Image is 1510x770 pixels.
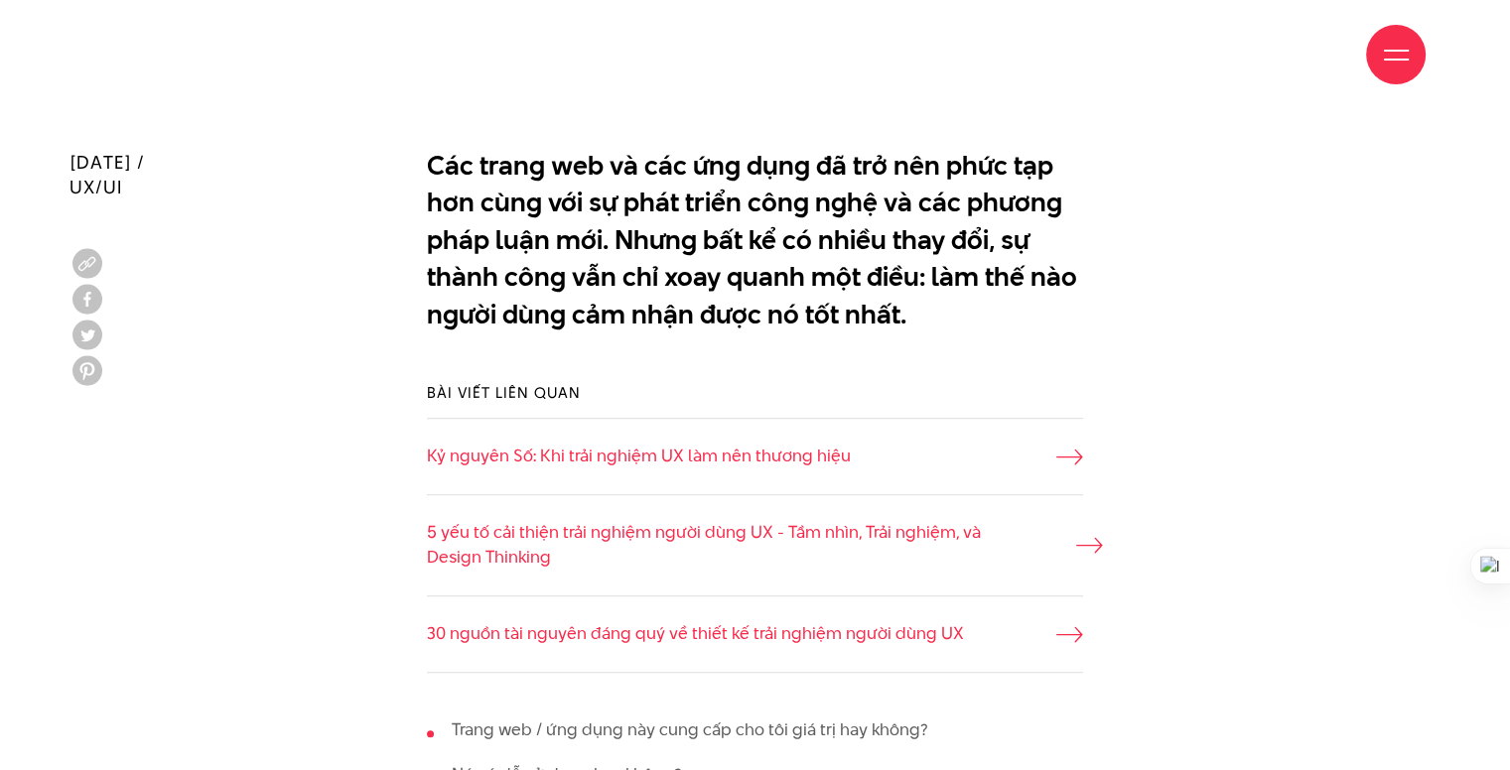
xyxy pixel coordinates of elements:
[427,717,1083,743] li: Trang web / ứng dụng này cung cấp cho tôi giá trị hay không?
[427,520,1083,571] a: 5 yếu tố cải thiện trải nghiệm người dùng UX - Tầm nhìn, Trải nghiệm, và Design Thinking
[427,444,1083,469] a: Kỷ nguyên Số: Khi trải nghiệm UX làm nên thương hiệu
[427,147,1083,333] p: Các trang web và các ứng dụng đã trở nên phức tạp hơn cùng với sự phát triển công nghệ và các phư...
[427,382,1083,403] h3: Bài viết liên quan
[427,621,1083,647] a: 30 nguồn tài nguyên đáng quý về thiết kế trải nghiệm người dùng UX
[69,149,145,198] span: [DATE] / UX/UI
